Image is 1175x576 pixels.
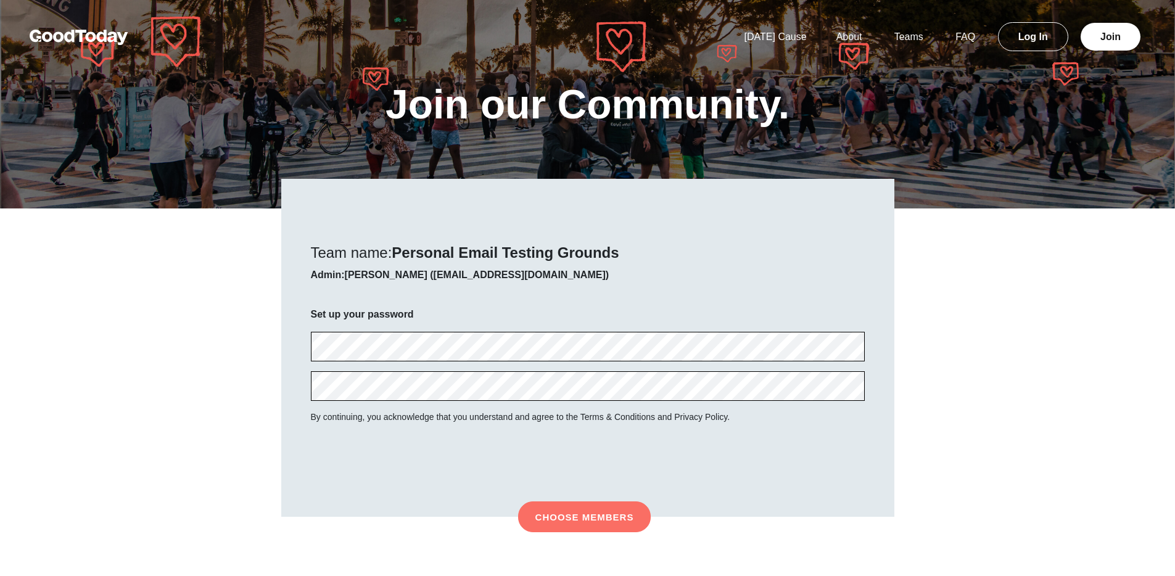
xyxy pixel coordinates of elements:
[822,31,877,42] a: About
[385,84,790,125] h1: Join our Community.
[730,31,822,42] a: [DATE] Cause
[311,411,865,423] p: By continuing, you acknowledge that you understand and agree to the Terms & Conditions and Privac...
[998,22,1068,51] a: Log In
[345,269,609,280] strong: [PERSON_NAME] ([EMAIL_ADDRESS][DOMAIN_NAME])
[880,31,938,42] a: Teams
[1081,23,1140,51] a: Join
[392,244,619,261] strong: Personal Email Testing Grounds
[30,30,128,45] img: GoodToday
[311,307,865,322] p: Set up your password
[941,31,990,42] a: FAQ
[518,501,651,532] button: Choose members
[311,268,865,282] p: Admin:
[311,243,865,263] h2: Team name:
